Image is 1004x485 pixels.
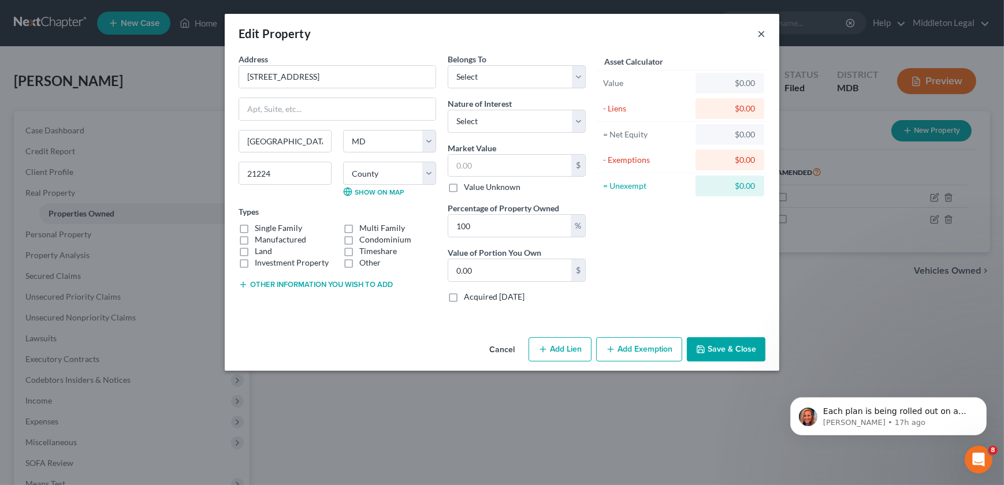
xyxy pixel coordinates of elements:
label: Asset Calculator [604,55,663,68]
div: $0.00 [705,129,755,140]
div: % [571,215,585,237]
button: Cancel [480,338,524,361]
input: Enter city... [239,130,331,152]
button: Save & Close [687,337,765,361]
label: Timeshare [359,245,397,257]
div: $0.00 [705,154,755,166]
span: Belongs To [448,54,486,64]
label: Market Value [448,142,496,154]
input: Apt, Suite, etc... [239,98,436,120]
div: = Net Equity [603,129,690,140]
label: Condominium [359,234,411,245]
label: Manufactured [255,234,306,245]
iframe: Intercom notifications message [773,373,1004,454]
div: - Liens [603,103,690,114]
div: - Exemptions [603,154,690,166]
button: Add Exemption [596,337,682,361]
div: $ [571,259,585,281]
div: $0.00 [705,180,755,192]
button: Add Lien [529,337,592,361]
label: Investment Property [255,257,329,268]
button: Other information you wish to add [239,280,393,289]
input: Enter zip... [239,162,332,185]
label: Multi Family [359,222,405,234]
label: Other [359,257,381,268]
div: $ [571,155,585,177]
span: Address [239,54,268,64]
label: Acquired [DATE] [464,291,525,303]
div: $0.00 [705,103,755,114]
div: $0.00 [705,77,755,89]
div: Edit Property [239,25,311,42]
input: 0.00 [448,155,571,177]
label: Value of Portion You Own [448,247,541,259]
div: = Unexempt [603,180,690,192]
div: Value [603,77,690,89]
button: × [757,27,765,40]
span: 8 [988,446,998,455]
iframe: Intercom live chat [965,446,992,473]
label: Percentage of Property Owned [448,202,559,214]
input: Enter address... [239,66,436,88]
label: Nature of Interest [448,98,512,110]
label: Types [239,206,259,218]
a: Show on Map [343,187,404,196]
label: Value Unknown [464,181,520,193]
input: 0.00 [448,215,571,237]
label: Land [255,245,272,257]
label: Single Family [255,222,302,234]
input: 0.00 [448,259,571,281]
